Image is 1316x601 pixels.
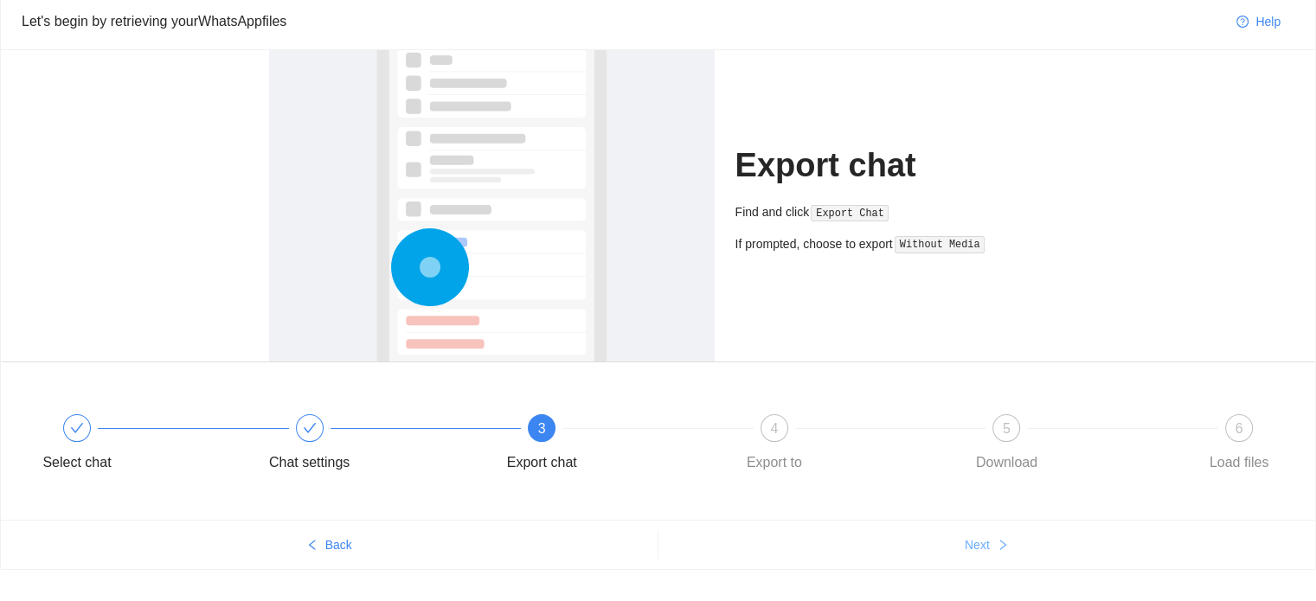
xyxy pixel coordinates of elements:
button: question-circleHelp [1223,8,1294,35]
div: Export to [747,449,802,476]
code: Export Chat [811,205,889,222]
button: Nextright [658,531,1316,559]
div: Chat settings [260,414,492,476]
span: 4 [770,421,778,436]
h1: Export chat [735,145,1048,186]
span: 3 [538,421,546,436]
span: Help [1255,12,1281,31]
span: check [70,421,84,435]
div: 3Export chat [491,414,724,476]
div: 5Download [956,414,1189,476]
span: 5 [1003,421,1011,436]
code: Without Media [895,236,985,253]
div: Find and click [735,202,1048,222]
div: Select chat [27,414,260,476]
button: leftBack [1,531,658,559]
div: Export chat [507,449,577,476]
div: 6Load files [1189,414,1289,476]
span: right [997,539,1009,553]
div: Select chat [42,449,111,476]
div: Load files [1210,449,1269,476]
div: Let's begin by retrieving your WhatsApp files [22,10,1223,32]
span: check [303,421,317,435]
span: Next [965,535,990,554]
span: left [306,539,318,553]
div: If prompted, choose to export [735,234,1048,254]
div: 4Export to [724,414,957,476]
span: Back [325,535,352,554]
span: question-circle [1236,16,1249,29]
span: 6 [1236,421,1243,436]
div: Download [976,449,1037,476]
div: Chat settings [269,449,350,476]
